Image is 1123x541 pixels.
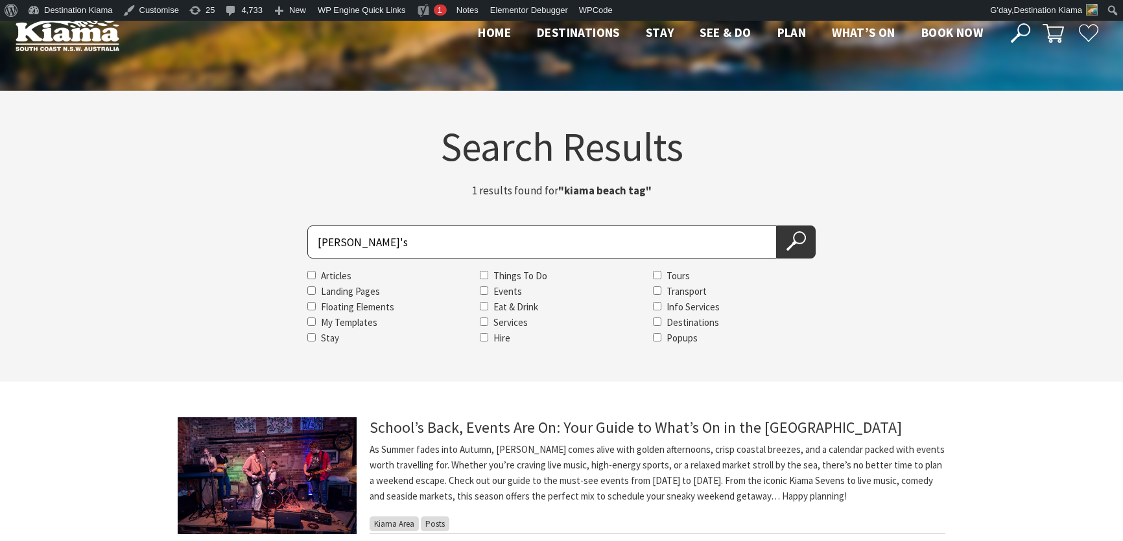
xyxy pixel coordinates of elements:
label: Hire [493,332,510,344]
nav: Main Menu [465,23,996,44]
p: 1 results found for [399,182,724,200]
span: Home [478,25,511,40]
label: Things To Do [493,270,547,282]
span: 1 [438,5,442,15]
span: Plan [777,25,807,40]
img: Kiama Logo [16,16,119,51]
span: Book now [921,25,983,40]
span: What’s On [832,25,895,40]
label: Landing Pages [321,285,380,297]
span: Kiama Area [370,516,419,531]
span: See & Do [700,25,751,40]
strong: "kiama beach tag" [558,183,652,198]
span: Stay [646,25,674,40]
label: Eat & Drink [493,301,538,313]
span: Destinations [537,25,620,40]
label: Info Services [667,301,720,313]
label: Articles [321,270,351,282]
input: Search for: [307,225,777,259]
a: School’s Back, Events Are On: Your Guide to What’s On in the [GEOGRAPHIC_DATA] [370,417,902,437]
label: My Templates [321,316,377,328]
span: Destination Kiama [1014,5,1083,15]
span: Posts [421,516,449,531]
p: As Summer fades into Autumn, [PERSON_NAME] comes alive with golden afternoons, crisp coastal bree... [370,442,945,504]
label: Events [493,285,522,297]
label: Destinations [667,316,719,328]
h1: Search Results [178,126,945,167]
label: Popups [667,332,698,344]
img: Untitled-design-1-150x150.jpg [1086,4,1098,16]
label: Transport [667,285,707,297]
label: Tours [667,270,690,282]
label: Stay [321,332,339,344]
label: Services [493,316,528,328]
label: Floating Elements [321,301,394,313]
